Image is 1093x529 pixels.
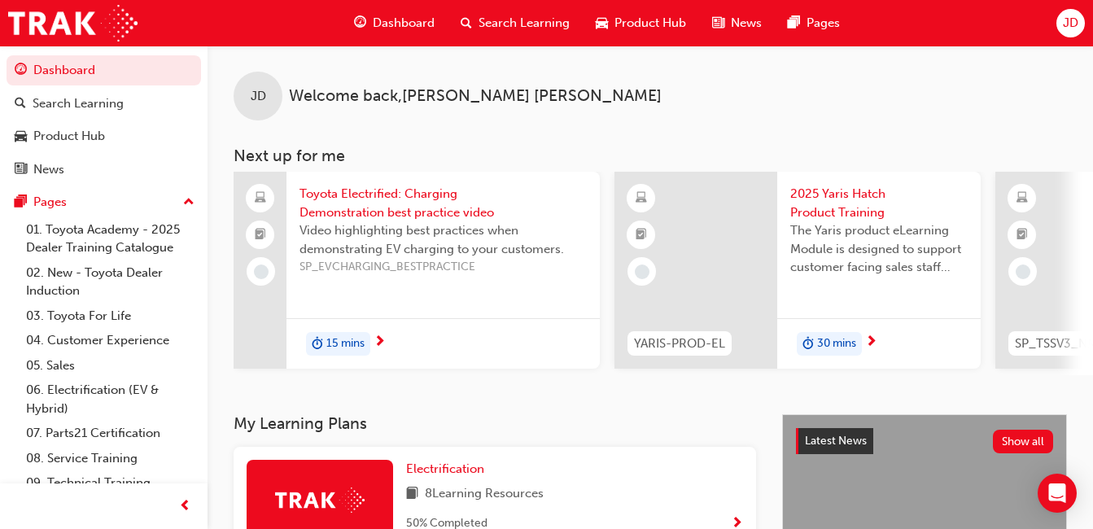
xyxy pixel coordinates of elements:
[312,334,323,355] span: duration-icon
[299,221,587,258] span: Video highlighting best practices when demonstrating EV charging to your customers.
[183,192,195,213] span: up-icon
[20,304,201,329] a: 03. Toyota For Life
[20,260,201,304] a: 02. New - Toyota Dealer Induction
[254,264,269,279] span: learningRecordVerb_NONE-icon
[33,193,67,212] div: Pages
[20,446,201,471] a: 08. Service Training
[406,460,491,479] a: Electrification
[20,328,201,353] a: 04. Customer Experience
[15,63,27,78] span: guage-icon
[7,121,201,151] a: Product Hub
[993,430,1054,453] button: Show all
[790,221,968,277] span: The Yaris product eLearning Module is designed to support customer facing sales staff with introd...
[448,7,583,40] a: search-iconSearch Learning
[634,334,725,353] span: YARIS-PROD-EL
[255,225,266,246] span: booktick-icon
[636,188,647,209] span: learningResourceType_ELEARNING-icon
[1016,188,1028,209] span: learningResourceType_ELEARNING-icon
[425,484,544,505] span: 8 Learning Resources
[583,7,699,40] a: car-iconProduct Hub
[7,155,201,185] a: News
[7,187,201,217] button: Pages
[461,13,472,33] span: search-icon
[8,5,138,42] img: Trak
[15,129,27,144] span: car-icon
[1016,264,1030,279] span: learningRecordVerb_NONE-icon
[20,353,201,378] a: 05. Sales
[479,14,570,33] span: Search Learning
[374,335,386,350] span: next-icon
[805,434,867,448] span: Latest News
[234,414,756,433] h3: My Learning Plans
[596,13,608,33] span: car-icon
[788,13,800,33] span: pages-icon
[1038,474,1077,513] div: Open Intercom Messenger
[807,14,840,33] span: Pages
[373,14,435,33] span: Dashboard
[326,334,365,353] span: 15 mins
[15,195,27,210] span: pages-icon
[7,55,201,85] a: Dashboard
[20,217,201,260] a: 01. Toyota Academy - 2025 Dealer Training Catalogue
[406,484,418,505] span: book-icon
[299,258,587,277] span: SP_EVCHARGING_BESTPRACTICE
[354,13,366,33] span: guage-icon
[15,97,26,111] span: search-icon
[636,225,647,246] span: booktick-icon
[1063,14,1078,33] span: JD
[275,487,365,513] img: Trak
[731,14,762,33] span: News
[406,461,484,476] span: Electrification
[817,334,856,353] span: 30 mins
[251,87,266,106] span: JD
[699,7,775,40] a: news-iconNews
[1016,225,1028,246] span: booktick-icon
[20,421,201,446] a: 07. Parts21 Certification
[635,264,649,279] span: learningRecordVerb_NONE-icon
[234,172,600,369] a: Toyota Electrified: Charging Demonstration best practice videoVideo highlighting best practices w...
[33,127,105,146] div: Product Hub
[15,163,27,177] span: news-icon
[614,172,981,369] a: YARIS-PROD-EL2025 Yaris Hatch Product TrainingThe Yaris product eLearning Module is designed to s...
[255,188,266,209] span: laptop-icon
[796,428,1053,454] a: Latest NewsShow all
[614,14,686,33] span: Product Hub
[33,160,64,179] div: News
[20,378,201,421] a: 06. Electrification (EV & Hybrid)
[865,335,877,350] span: next-icon
[33,94,124,113] div: Search Learning
[775,7,853,40] a: pages-iconPages
[7,89,201,119] a: Search Learning
[208,146,1093,165] h3: Next up for me
[802,334,814,355] span: duration-icon
[341,7,448,40] a: guage-iconDashboard
[289,87,662,106] span: Welcome back , [PERSON_NAME] [PERSON_NAME]
[299,185,587,221] span: Toyota Electrified: Charging Demonstration best practice video
[20,470,201,496] a: 09. Technical Training
[179,496,191,517] span: prev-icon
[1056,9,1085,37] button: JD
[7,52,201,187] button: DashboardSearch LearningProduct HubNews
[790,185,968,221] span: 2025 Yaris Hatch Product Training
[712,13,724,33] span: news-icon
